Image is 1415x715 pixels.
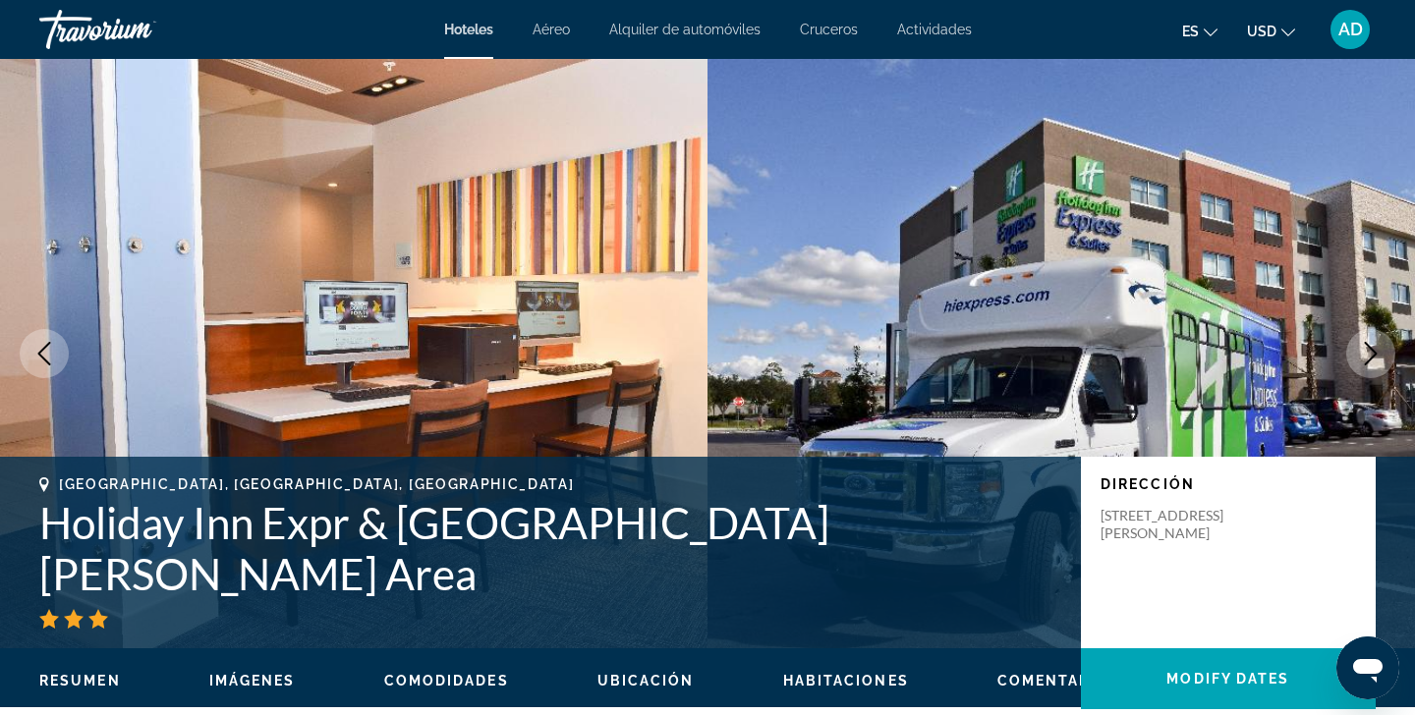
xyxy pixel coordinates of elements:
span: Modify Dates [1166,671,1289,687]
span: Comentarios [997,673,1120,688]
button: Change currency [1247,17,1295,45]
span: Comodidades [384,673,509,688]
a: Hoteles [444,22,493,37]
button: Resumen [39,672,121,689]
a: Cruceros [800,22,858,37]
span: USD [1247,24,1276,39]
h1: Holiday Inn Expr & [GEOGRAPHIC_DATA][PERSON_NAME] Area [39,497,1061,599]
a: Alquiler de automóviles [609,22,761,37]
span: Ubicación [597,673,695,688]
button: Next image [1346,329,1395,378]
button: User Menu [1325,9,1376,50]
button: Modify Dates [1081,648,1376,709]
a: Aéreo [533,22,570,37]
button: Change language [1182,17,1217,45]
span: Imágenes [209,673,296,688]
span: Resumen [39,673,121,688]
p: Dirección [1101,476,1356,492]
button: Ubicación [597,672,695,689]
a: Travorium [39,4,236,55]
span: AD [1338,20,1363,39]
button: Habitaciones [783,672,909,689]
a: Actividades [897,22,972,37]
button: Comentarios [997,672,1120,689]
p: [STREET_ADDRESS][PERSON_NAME] [1101,507,1258,542]
span: Habitaciones [783,673,909,688]
span: es [1182,24,1199,39]
button: Previous image [20,329,69,378]
iframe: Button to launch messaging window [1336,636,1399,699]
span: [GEOGRAPHIC_DATA], [GEOGRAPHIC_DATA], [GEOGRAPHIC_DATA] [59,476,574,492]
button: Imágenes [209,672,296,689]
button: Comodidades [384,672,509,689]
